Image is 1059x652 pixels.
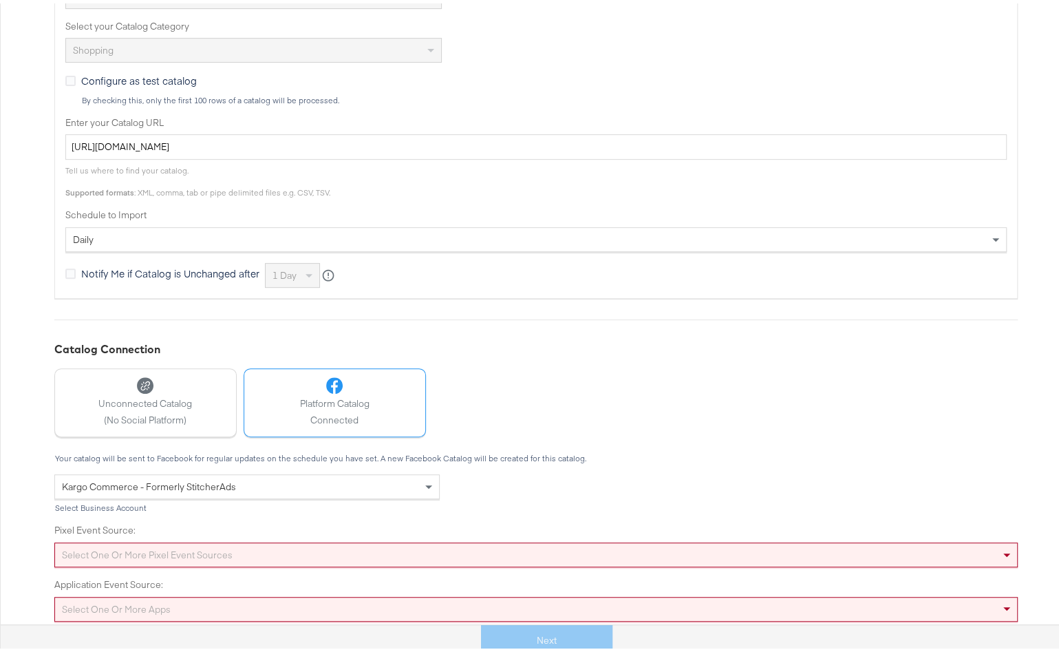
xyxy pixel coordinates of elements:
[300,410,370,423] span: Connected
[81,70,197,84] span: Configure as test catalog
[65,184,134,194] strong: Supported formats
[55,540,1017,563] div: Select one or more pixel event sources
[81,92,1007,102] div: By checking this, only the first 100 rows of a catalog will be processed.
[54,338,1018,354] div: Catalog Connection
[54,520,1018,534] label: Pixel Event Source:
[81,263,259,277] span: Notify Me if Catalog is Unchanged after
[73,41,114,53] span: Shopping
[98,394,192,407] span: Unconnected Catalog
[54,575,1018,588] label: Application Event Source:
[55,594,1017,618] div: Select one or more apps
[65,162,330,194] span: Tell us where to find your catalog. : XML, comma, tab or pipe delimited files e.g. CSV, TSV.
[65,205,1007,218] label: Schedule to Import
[54,500,440,509] div: Select Business Account
[65,131,1007,156] input: Enter Catalog URL, e.g. http://www.example.com/products.xml
[73,230,94,242] span: daily
[54,365,237,434] button: Unconnected Catalog(No Social Platform)
[244,365,426,434] button: Platform CatalogConnected
[98,410,192,423] span: (No Social Platform)
[65,17,1007,30] label: Select your Catalog Category
[62,477,236,490] span: Kargo Commerce - Formerly StitcherAds
[65,113,1007,126] label: Enter your Catalog URL
[272,266,297,278] span: 1 day
[54,450,1018,460] div: Your catalog will be sent to Facebook for regular updates on the schedule you have set. A new Fac...
[300,394,370,407] span: Platform Catalog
